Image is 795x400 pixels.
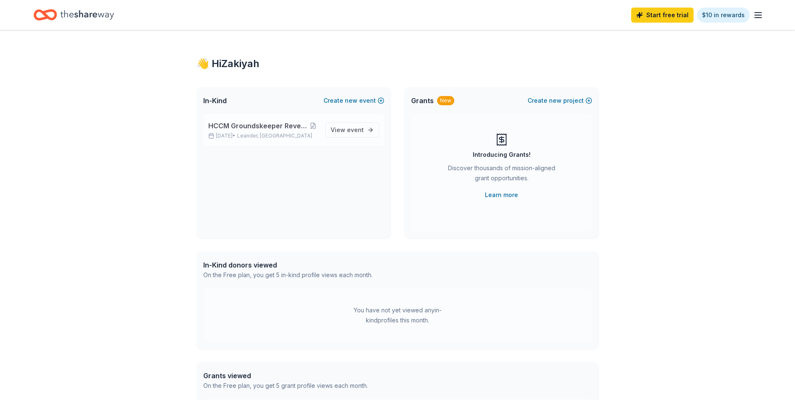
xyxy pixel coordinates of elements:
div: You have not yet viewed any in-kind profiles this month. [345,305,450,325]
div: Introducing Grants! [473,150,531,160]
a: $10 in rewards [697,8,750,23]
div: In-Kind donors viewed [203,260,373,270]
a: Start free trial [631,8,694,23]
div: On the Free plan, you get 5 grant profile views each month. [203,381,368,391]
span: Leander, [GEOGRAPHIC_DATA] [237,132,312,139]
span: new [345,96,357,106]
span: View [331,125,364,135]
div: On the Free plan, you get 5 in-kind profile views each month. [203,270,373,280]
span: Grants [411,96,434,106]
p: [DATE] • [208,132,319,139]
a: View event [325,122,379,138]
span: In-Kind [203,96,227,106]
div: Grants viewed [203,371,368,381]
div: Discover thousands of mission-aligned grant opportunities. [445,163,559,187]
div: New [437,96,454,105]
div: 👋 Hi Zakiyah [197,57,599,70]
span: event [347,126,364,133]
span: new [549,96,562,106]
a: Home [34,5,114,25]
a: Learn more [485,190,518,200]
button: Createnewproject [528,96,592,106]
button: Createnewevent [324,96,384,106]
span: HCCM Groundskeeper Revenge Golf Tournament [208,121,308,131]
